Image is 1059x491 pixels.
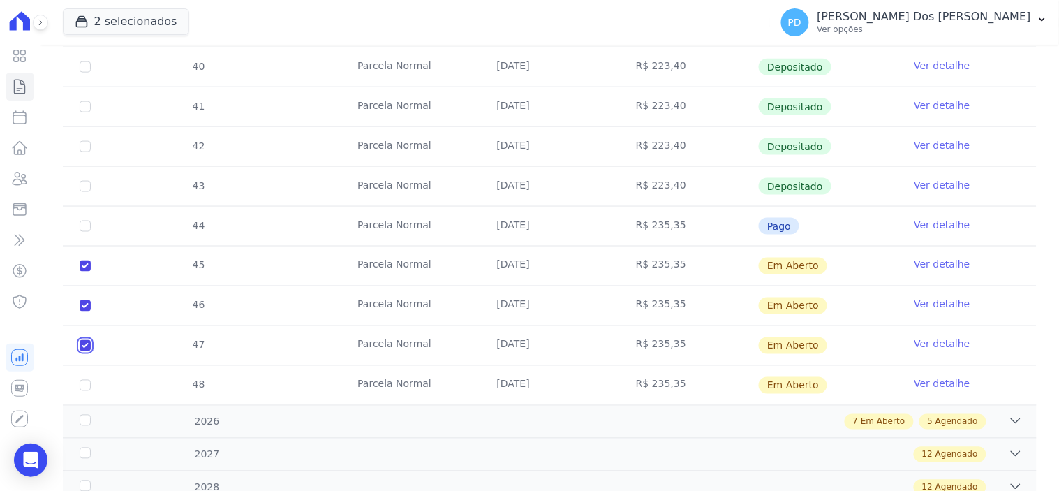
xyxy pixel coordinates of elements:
[759,59,831,75] span: Depositado
[80,300,91,312] input: default
[480,247,619,286] td: [DATE]
[619,247,758,286] td: R$ 235,35
[922,448,933,461] span: 12
[861,416,905,428] span: Em Aberto
[480,366,619,405] td: [DATE]
[619,127,758,166] td: R$ 223,40
[480,167,619,206] td: [DATE]
[341,286,480,325] td: Parcela Normal
[341,127,480,166] td: Parcela Normal
[914,258,970,272] a: Ver detalhe
[80,221,91,232] input: Só é possível selecionar pagamentos em aberto
[914,218,970,232] a: Ver detalhe
[191,61,205,72] span: 40
[759,98,831,115] span: Depositado
[619,87,758,126] td: R$ 223,40
[914,337,970,351] a: Ver detalhe
[817,10,1031,24] p: [PERSON_NAME] Dos [PERSON_NAME]
[759,258,827,274] span: Em Aberto
[191,260,205,271] span: 45
[80,101,91,112] input: Só é possível selecionar pagamentos em aberto
[759,178,831,195] span: Depositado
[770,3,1059,42] button: PD [PERSON_NAME] Dos [PERSON_NAME] Ver opções
[914,98,970,112] a: Ver detalhe
[759,138,831,155] span: Depositado
[341,87,480,126] td: Parcela Normal
[341,47,480,87] td: Parcela Normal
[759,377,827,394] span: Em Aberto
[341,207,480,246] td: Parcela Normal
[914,178,970,192] a: Ver detalhe
[935,416,978,428] span: Agendado
[788,17,801,27] span: PD
[759,337,827,354] span: Em Aberto
[619,326,758,365] td: R$ 235,35
[619,167,758,206] td: R$ 223,40
[191,140,205,152] span: 42
[480,286,619,325] td: [DATE]
[853,416,859,428] span: 7
[480,326,619,365] td: [DATE]
[80,141,91,152] input: Só é possível selecionar pagamentos em aberto
[191,300,205,311] span: 46
[914,377,970,391] a: Ver detalhe
[191,101,205,112] span: 41
[817,24,1031,35] p: Ver opções
[341,326,480,365] td: Parcela Normal
[914,138,970,152] a: Ver detalhe
[480,87,619,126] td: [DATE]
[341,366,480,405] td: Parcela Normal
[191,379,205,390] span: 48
[80,181,91,192] input: Só é possível selecionar pagamentos em aberto
[480,47,619,87] td: [DATE]
[191,339,205,351] span: 47
[928,416,933,428] span: 5
[914,59,970,73] a: Ver detalhe
[80,261,91,272] input: default
[14,444,47,477] div: Open Intercom Messenger
[480,207,619,246] td: [DATE]
[619,207,758,246] td: R$ 235,35
[935,448,978,461] span: Agendado
[63,8,189,35] button: 2 selecionados
[80,340,91,351] input: default
[341,247,480,286] td: Parcela Normal
[759,298,827,314] span: Em Aberto
[191,180,205,191] span: 43
[619,366,758,405] td: R$ 235,35
[341,167,480,206] td: Parcela Normal
[759,218,799,235] span: Pago
[80,380,91,391] input: default
[191,220,205,231] span: 44
[914,298,970,312] a: Ver detalhe
[480,127,619,166] td: [DATE]
[80,61,91,73] input: Só é possível selecionar pagamentos em aberto
[619,286,758,325] td: R$ 235,35
[619,47,758,87] td: R$ 223,40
